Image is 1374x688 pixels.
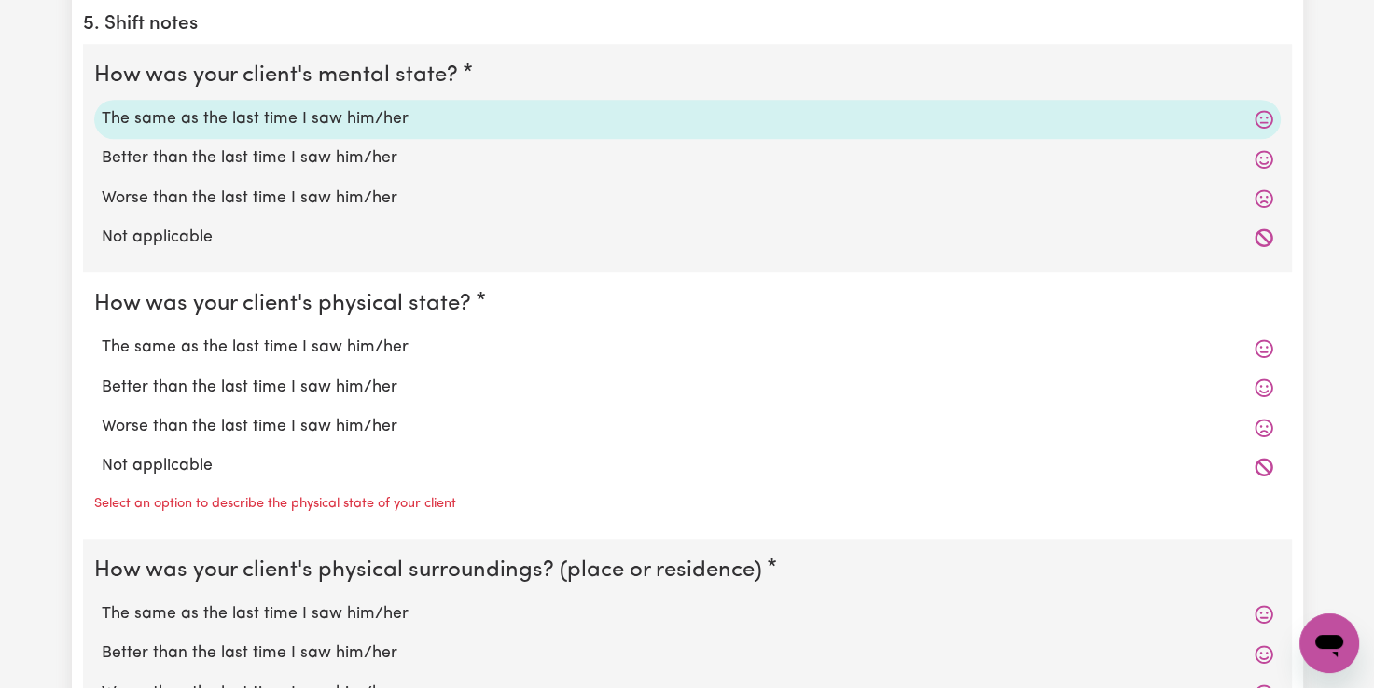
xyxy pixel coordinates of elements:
[102,186,1273,211] label: Worse than the last time I saw him/her
[102,336,1273,360] label: The same as the last time I saw him/her
[102,226,1273,250] label: Not applicable
[102,146,1273,171] label: Better than the last time I saw him/her
[102,376,1273,400] label: Better than the last time I saw him/her
[83,13,1292,36] h2: 5. Shift notes
[102,641,1273,666] label: Better than the last time I saw him/her
[94,287,479,321] legend: How was your client's physical state?
[102,415,1273,439] label: Worse than the last time I saw him/her
[102,454,1273,478] label: Not applicable
[94,554,770,587] legend: How was your client's physical surroundings? (place or residence)
[94,494,456,515] p: Select an option to describe the physical state of your client
[1299,613,1359,673] iframe: Button to launch messaging window
[94,59,465,92] legend: How was your client's mental state?
[102,602,1273,626] label: The same as the last time I saw him/her
[102,107,1273,131] label: The same as the last time I saw him/her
